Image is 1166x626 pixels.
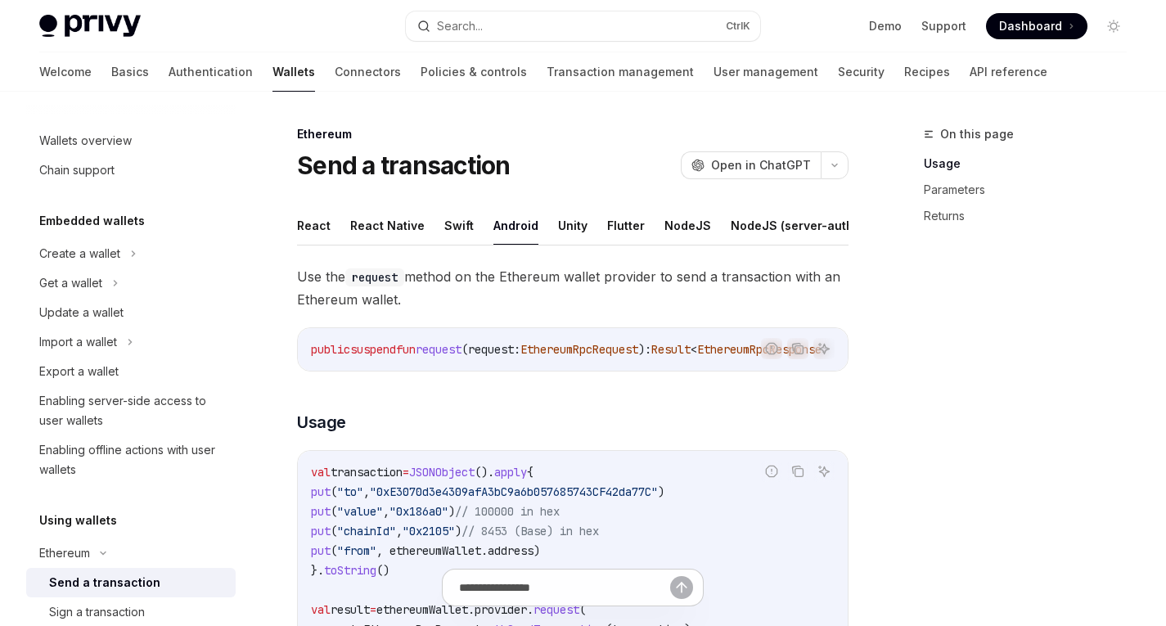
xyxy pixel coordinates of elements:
span: Usage [297,411,346,434]
span: ) [455,524,461,538]
div: Enabling offline actions with user wallets [39,440,226,480]
span: , [383,504,389,519]
span: "0x2105" [403,524,455,538]
div: Ethereum [297,126,849,142]
span: Result [651,342,691,357]
div: Enabling server-side access to user wallets [39,391,226,430]
span: put [311,543,331,558]
a: Welcome [39,52,92,92]
h1: Send a transaction [297,151,511,180]
span: ) [448,504,455,519]
span: "from" [337,543,376,558]
span: Use the method on the Ethereum wallet provider to send a transaction with an Ethereum wallet. [297,265,849,311]
span: (). [475,465,494,480]
button: Ask AI [813,461,835,482]
span: toString [324,563,376,578]
a: Chain support [26,155,236,185]
button: React Native [350,206,425,245]
button: Copy the contents from the code block [787,338,808,359]
span: JSONObject [409,465,475,480]
span: public [311,342,350,357]
button: NodeJS (server-auth) [731,206,858,245]
div: Send a transaction [49,573,160,592]
span: ): [638,342,651,357]
button: Open in ChatGPT [681,151,821,179]
span: // 100000 in hex [455,504,560,519]
button: Send message [670,576,693,599]
span: // 8453 (Base) in hex [461,524,599,538]
a: Demo [869,18,902,34]
span: "chainId" [337,524,396,538]
a: Authentication [169,52,253,92]
span: , ethereumWallet.address) [376,543,540,558]
a: Usage [924,151,1140,177]
button: Toggle dark mode [1101,13,1127,39]
a: API reference [970,52,1047,92]
div: Chain support [39,160,115,180]
a: Update a wallet [26,298,236,327]
span: Dashboard [999,18,1062,34]
div: Import a wallet [39,332,117,352]
h5: Embedded wallets [39,211,145,231]
span: suspend [350,342,396,357]
button: Flutter [607,206,645,245]
span: transaction [331,465,403,480]
div: Wallets overview [39,131,132,151]
span: , [396,524,403,538]
span: put [311,524,331,538]
a: Send a transaction [26,568,236,597]
span: val [311,465,331,480]
button: React [297,206,331,245]
h5: Using wallets [39,511,117,530]
div: Search... [437,16,483,36]
a: Returns [924,203,1140,229]
span: "0xE3070d3e4309afA3bC9a6b057685743CF42da77C" [370,484,658,499]
span: On this page [940,124,1014,144]
button: Copy the contents from the code block [787,461,808,482]
a: Parameters [924,177,1140,203]
a: Transaction management [547,52,694,92]
div: Sign a transaction [49,602,145,622]
span: (request: [461,342,520,357]
a: Policies & controls [421,52,527,92]
span: , [363,484,370,499]
a: Support [921,18,966,34]
a: Security [838,52,885,92]
span: EthereumRpcRequest [520,342,638,357]
img: light logo [39,15,141,38]
span: () [376,563,389,578]
a: Wallets [272,52,315,92]
span: "value" [337,504,383,519]
span: EthereumRpcResponse [697,342,822,357]
span: "to" [337,484,363,499]
div: Create a wallet [39,244,120,263]
span: }. [311,563,324,578]
span: fun [396,342,416,357]
span: put [311,484,331,499]
a: Basics [111,52,149,92]
span: ( [331,504,337,519]
span: ( [331,484,337,499]
div: Update a wallet [39,303,124,322]
button: Android [493,206,538,245]
span: ( [331,524,337,538]
a: Connectors [335,52,401,92]
button: Swift [444,206,474,245]
span: ( [331,543,337,558]
span: Open in ChatGPT [711,157,811,173]
button: Report incorrect code [761,461,782,482]
div: Get a wallet [39,273,102,293]
span: apply [494,465,527,480]
span: ) [658,484,664,499]
button: Ask AI [813,338,835,359]
a: Wallets overview [26,126,236,155]
button: Unity [558,206,588,245]
a: Enabling offline actions with user wallets [26,435,236,484]
span: < [691,342,697,357]
span: put [311,504,331,519]
button: Report incorrect code [761,338,782,359]
a: Recipes [904,52,950,92]
span: request [416,342,461,357]
div: Ethereum [39,543,90,563]
code: request [345,268,404,286]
